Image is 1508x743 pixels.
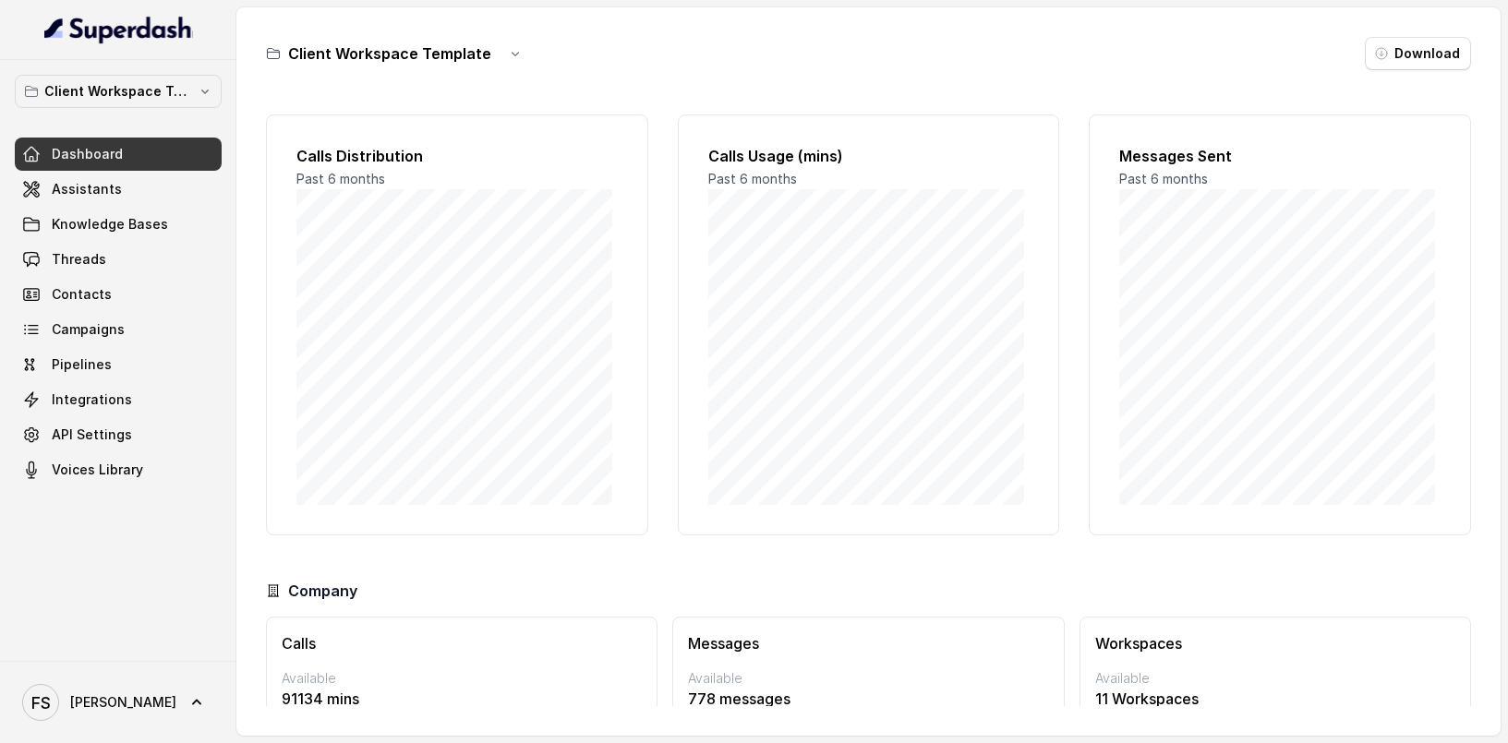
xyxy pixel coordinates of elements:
[52,285,112,304] span: Contacts
[52,180,122,198] span: Assistants
[1095,688,1455,710] p: 11 Workspaces
[288,580,357,602] h3: Company
[708,145,1030,167] h2: Calls Usage (mins)
[688,669,1048,688] p: Available
[15,383,222,416] a: Integrations
[708,171,797,186] span: Past 6 months
[296,145,618,167] h2: Calls Distribution
[282,688,642,710] p: 91134 mins
[44,15,193,44] img: light.svg
[52,461,143,479] span: Voices Library
[688,632,1048,654] h3: Messages
[52,250,106,269] span: Threads
[15,418,222,451] a: API Settings
[1119,145,1441,167] h2: Messages Sent
[1095,669,1455,688] p: Available
[282,669,642,688] p: Available
[52,320,125,339] span: Campaigns
[15,677,222,728] a: [PERSON_NAME]
[1365,37,1471,70] button: Download
[52,425,132,444] span: API Settings
[15,453,222,486] a: Voices Library
[15,138,222,171] a: Dashboard
[288,42,491,65] h3: Client Workspace Template
[52,355,112,374] span: Pipelines
[70,693,176,712] span: [PERSON_NAME]
[296,171,385,186] span: Past 6 months
[282,632,642,654] h3: Calls
[15,208,222,241] a: Knowledge Bases
[15,348,222,381] a: Pipelines
[31,693,51,713] text: FS
[52,145,123,163] span: Dashboard
[44,80,192,102] p: Client Workspace Template
[52,215,168,234] span: Knowledge Bases
[15,173,222,206] a: Assistants
[52,390,132,409] span: Integrations
[1119,171,1208,186] span: Past 6 months
[15,313,222,346] a: Campaigns
[15,243,222,276] a: Threads
[15,278,222,311] a: Contacts
[1095,632,1455,654] h3: Workspaces
[15,75,222,108] button: Client Workspace Template
[688,688,1048,710] p: 778 messages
